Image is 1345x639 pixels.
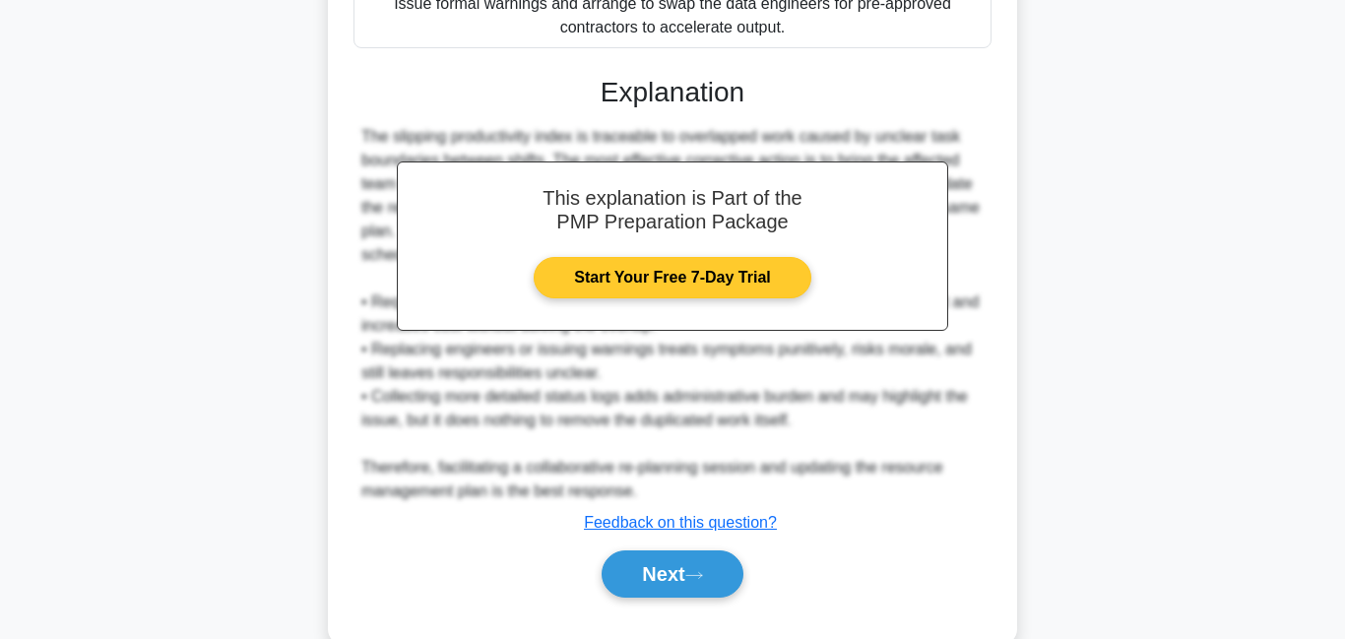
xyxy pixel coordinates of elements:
a: Start Your Free 7-Day Trial [534,257,810,298]
div: The slipping productivity index is traceable to overlapped work caused by unclear task boundaries... [361,125,984,503]
h3: Explanation [365,76,980,109]
a: Feedback on this question? [584,514,777,531]
button: Next [602,550,742,598]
